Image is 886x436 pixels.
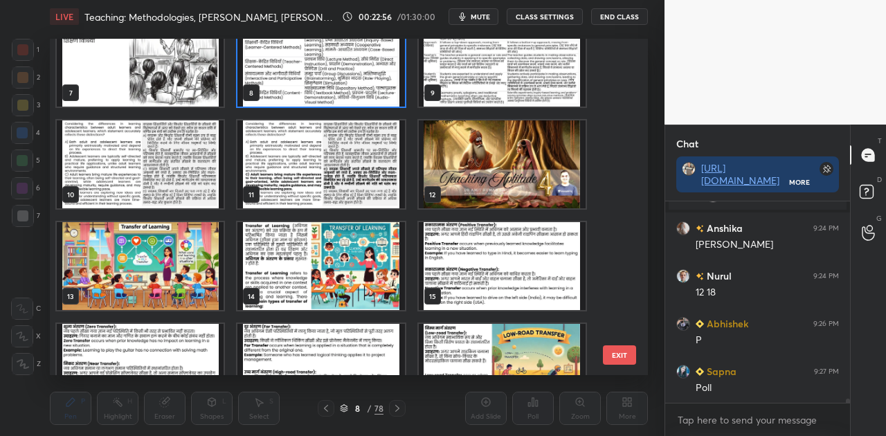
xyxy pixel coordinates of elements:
[57,324,224,412] img: 1759505727SL2HET.pdf
[665,125,709,162] p: Chat
[237,222,404,310] img: 1759505727SL2HET.pdf
[12,39,39,61] div: 1
[704,316,748,331] h6: Abhishek
[696,381,839,395] div: Poll
[50,39,624,375] div: grid
[11,298,41,320] div: C
[11,149,40,172] div: 5
[876,213,882,224] p: G
[665,201,850,403] div: grid
[704,364,736,379] h6: Sapna
[449,8,498,25] button: mute
[789,177,810,187] div: More
[813,320,839,328] div: 9:26 PM
[12,94,40,116] div: 3
[813,224,839,233] div: 9:24 PM
[237,19,404,107] img: 1759505727SL2HET.pdf
[676,221,690,235] img: ee7685c9c3464903837d23c058af77e9.jpg
[591,8,648,25] button: End Class
[471,12,490,21] span: mute
[57,120,224,208] img: 1759505727SL2HET.pdf
[603,345,636,365] button: EXIT
[11,325,41,347] div: X
[419,222,586,310] img: 1759505727SL2HET.pdf
[50,8,79,25] div: LIVE
[682,162,696,176] img: 9cd1eca5dd504a079fc002e1a6cbad3b.None
[696,225,704,233] img: no-rating-badge.077c3623.svg
[878,136,882,146] p: T
[814,367,839,376] div: 9:27 PM
[676,317,690,331] img: 667ed2c1e3da4b388b9867591aacf51a.jpg
[419,324,586,412] img: 1759505727SL2HET.pdf
[704,269,732,283] h6: Nurul
[12,66,40,89] div: 2
[696,334,839,347] div: P
[351,404,365,412] div: 8
[696,273,704,280] img: no-rating-badge.077c3623.svg
[701,161,779,187] a: [URL][DOMAIN_NAME]
[419,19,586,107] img: 1759505727SL2HET.pdf
[507,8,583,25] button: CLASS SETTINGS
[11,177,40,199] div: 6
[676,365,690,379] img: 7c6d27bdfed943b6b6451151b2a054ee.jpg
[877,174,882,185] p: D
[696,367,704,376] img: Learner_Badge_beginner_1_8b307cf2a0.svg
[704,221,743,235] h6: Anshika
[12,353,41,375] div: Z
[237,324,404,412] img: 1759505727SL2HET.pdf
[813,272,839,280] div: 9:24 PM
[419,120,586,208] img: 1759505727SL2HET.pdf
[84,10,336,24] h4: Teaching: Methodologies, [PERSON_NAME], [PERSON_NAME],Piaget theories,
[12,205,40,227] div: 7
[696,238,839,252] div: [PERSON_NAME]
[368,404,372,412] div: /
[696,320,704,328] img: Learner_Badge_beginner_1_8b307cf2a0.svg
[57,19,224,107] img: 1759505727SL2HET.pdf
[374,402,383,415] div: 78
[57,222,224,310] img: 1759505727SL2HET.pdf
[237,120,404,208] img: 1759505727SL2HET.pdf
[696,286,839,300] div: 12 18
[11,122,40,144] div: 4
[676,269,690,283] img: b0a719e6e4e74a319038544690590521.jpg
